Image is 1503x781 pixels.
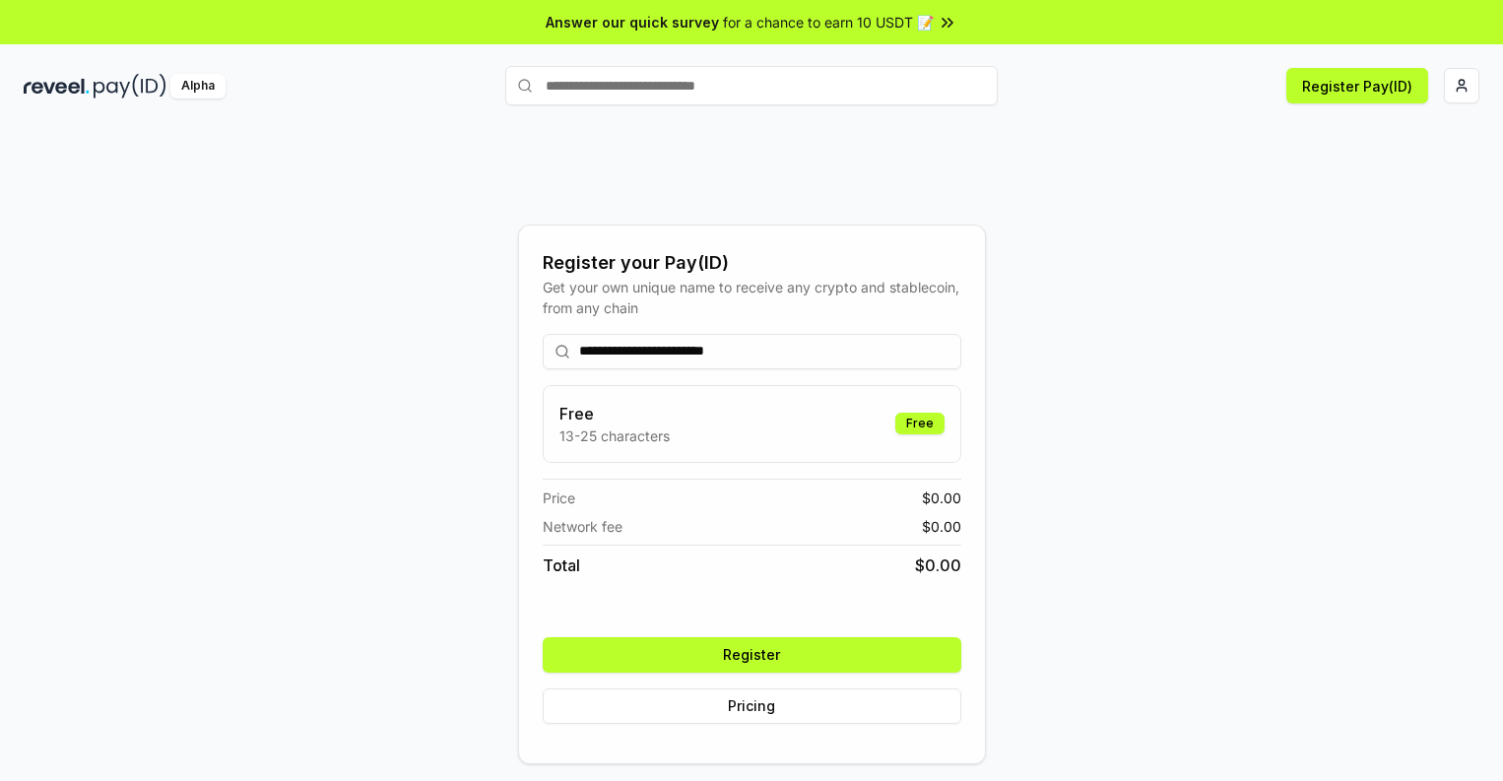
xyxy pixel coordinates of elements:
[94,74,166,98] img: pay_id
[543,488,575,508] span: Price
[543,637,961,673] button: Register
[543,516,622,537] span: Network fee
[559,402,670,425] h3: Free
[543,277,961,318] div: Get your own unique name to receive any crypto and stablecoin, from any chain
[559,425,670,446] p: 13-25 characters
[543,553,580,577] span: Total
[895,413,945,434] div: Free
[543,249,961,277] div: Register your Pay(ID)
[922,488,961,508] span: $ 0.00
[1286,68,1428,103] button: Register Pay(ID)
[915,553,961,577] span: $ 0.00
[546,12,719,33] span: Answer our quick survey
[170,74,226,98] div: Alpha
[922,516,961,537] span: $ 0.00
[723,12,934,33] span: for a chance to earn 10 USDT 📝
[24,74,90,98] img: reveel_dark
[543,688,961,724] button: Pricing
